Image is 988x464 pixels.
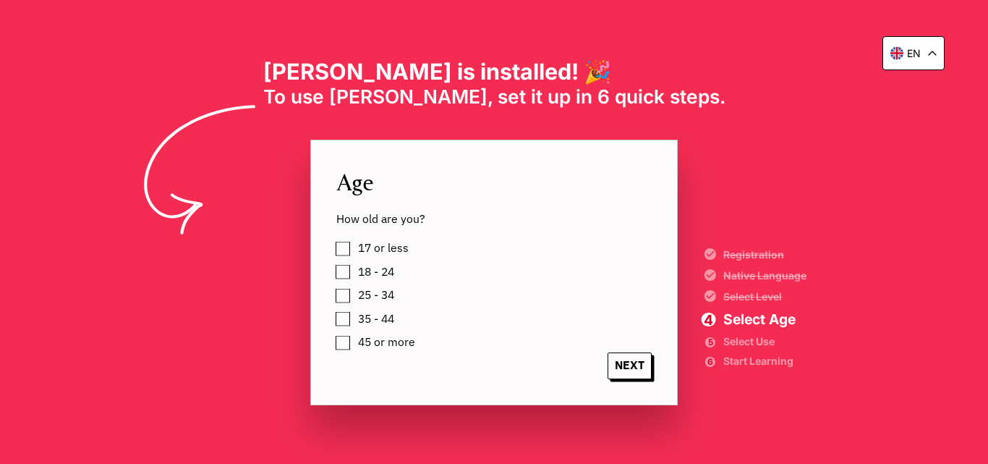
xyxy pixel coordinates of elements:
span: Select Age [723,313,806,326]
span: NEXT [608,353,652,379]
span: 17 or less [358,242,409,255]
span: Select Level [723,292,806,302]
span: Select Use [723,337,806,346]
span: How old are you? [336,211,652,226]
span: Native Language [723,271,806,281]
span: Start Learning [723,357,806,366]
span: Registration [723,250,806,260]
span: 35 - 44 [358,313,394,326]
span: Age [336,166,652,198]
h1: [PERSON_NAME] is installed! 🎉 [263,59,725,85]
span: 25 - 34 [358,289,394,302]
p: en [907,47,921,59]
span: 18 - 24 [358,266,394,279]
span: 45 or more [358,336,415,349]
span: To use [PERSON_NAME], set it up in 6 quick steps. [263,85,725,109]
